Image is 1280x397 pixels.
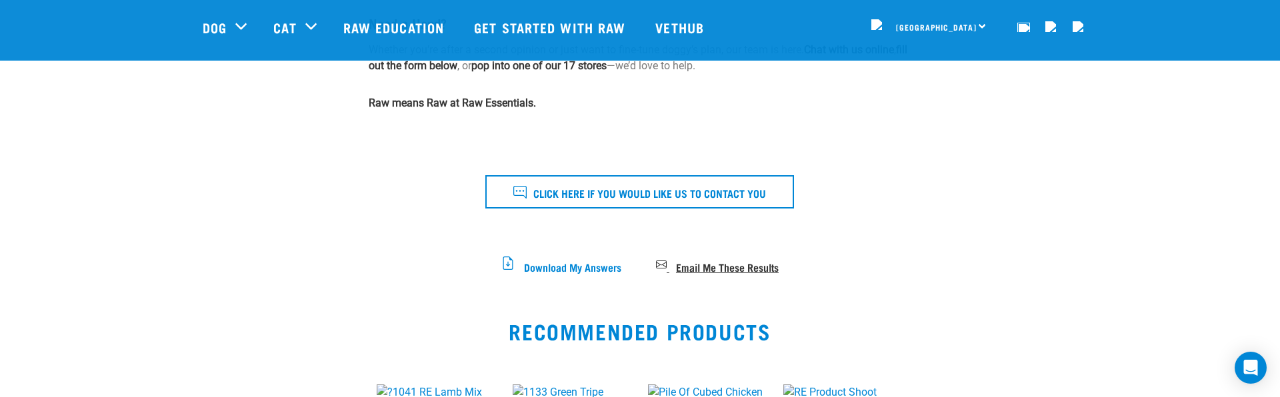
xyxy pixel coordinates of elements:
[533,184,766,201] span: Click here if you would like us to contact you
[871,19,889,31] img: van-moving.png
[501,264,624,270] a: Download My Answers
[203,17,227,37] a: Dog
[369,43,907,72] strong: fill out the form below
[330,1,461,54] a: Raw Education
[1235,352,1267,384] div: Open Intercom Messenger
[471,59,607,72] strong: pop into one of our 17 stores
[1073,21,1083,32] img: home-icon@2x.png
[273,17,296,37] a: Cat
[642,1,721,54] a: Vethub
[524,262,621,270] span: Download My Answers
[676,262,779,270] span: Email Me These Results
[461,1,642,54] a: Get started with Raw
[896,25,977,29] span: [GEOGRAPHIC_DATA]
[1045,21,1056,32] img: user.png
[1017,19,1030,32] img: home-icon-1@2x.png
[369,97,536,109] strong: Raw means Raw at Raw Essentials.
[485,175,794,208] button: Click here if you would like us to contact you
[495,325,784,336] span: Recommended products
